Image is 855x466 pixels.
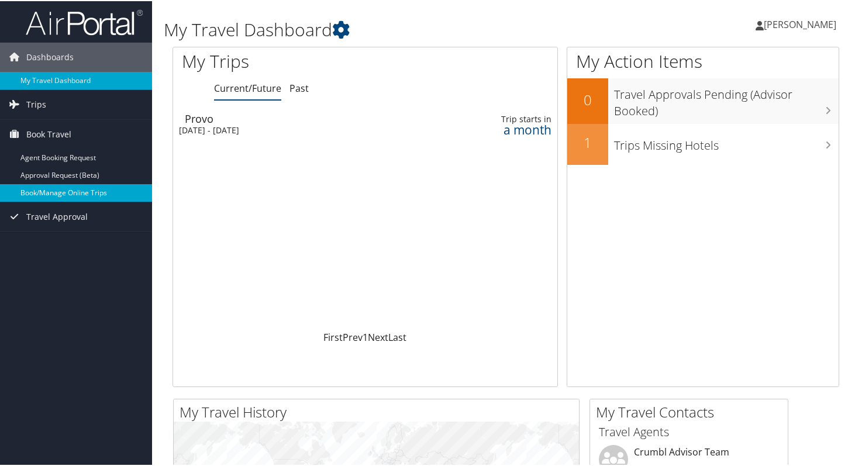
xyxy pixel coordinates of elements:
h1: My Travel Dashboard [164,16,620,41]
a: 1Trips Missing Hotels [567,123,839,164]
a: Current/Future [214,81,281,94]
h3: Travel Agents [599,423,779,439]
a: [PERSON_NAME] [756,6,848,41]
a: 0Travel Approvals Pending (Advisor Booked) [567,77,839,122]
h1: My Trips [182,48,388,73]
h2: 1 [567,132,608,151]
span: Book Travel [26,119,71,148]
a: Prev [343,330,363,343]
h3: Travel Approvals Pending (Advisor Booked) [614,80,839,118]
a: 1 [363,330,368,343]
a: First [323,330,343,343]
a: Last [388,330,406,343]
a: Next [368,330,388,343]
div: Provo [185,112,435,123]
span: Dashboards [26,42,74,71]
span: [PERSON_NAME] [764,17,836,30]
div: a month [471,123,551,134]
img: airportal-logo.png [26,8,143,35]
div: [DATE] - [DATE] [179,124,429,134]
a: Past [289,81,309,94]
h1: My Action Items [567,48,839,73]
h3: Trips Missing Hotels [614,130,839,153]
div: Trip starts in [471,113,551,123]
h2: My Travel History [180,401,579,421]
h2: 0 [567,89,608,109]
h2: My Travel Contacts [596,401,788,421]
span: Trips [26,89,46,118]
span: Travel Approval [26,201,88,230]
